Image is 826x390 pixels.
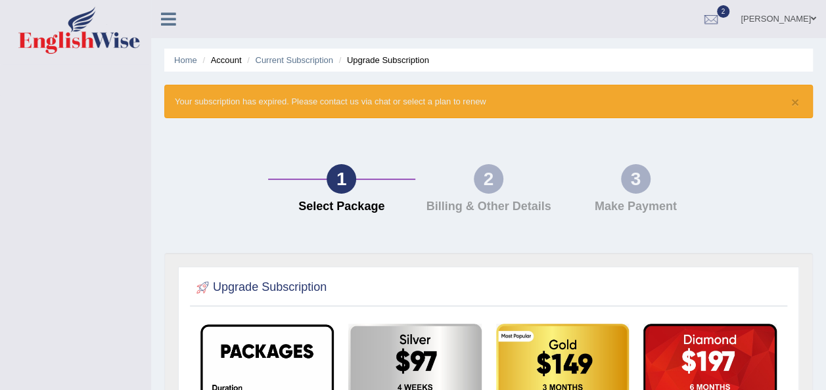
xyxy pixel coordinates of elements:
[275,200,409,213] h4: Select Package
[193,278,327,297] h2: Upgrade Subscription
[621,164,651,194] div: 3
[568,200,702,213] h4: Make Payment
[327,164,356,194] div: 1
[791,95,799,109] button: ×
[174,55,197,65] a: Home
[164,85,813,118] div: Your subscription has expired. Please contact us via chat or select a plan to renew
[255,55,333,65] a: Current Subscription
[336,54,429,66] li: Upgrade Subscription
[422,200,556,213] h4: Billing & Other Details
[717,5,730,18] span: 2
[474,164,503,194] div: 2
[199,54,241,66] li: Account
